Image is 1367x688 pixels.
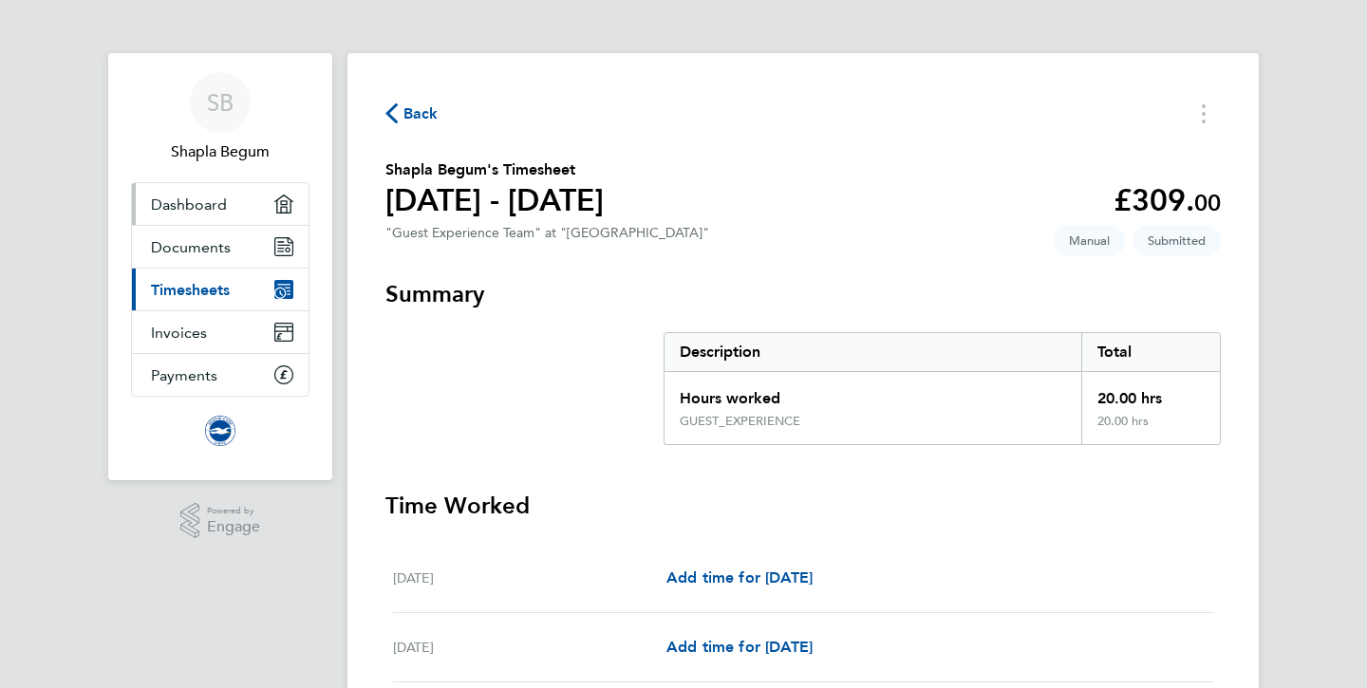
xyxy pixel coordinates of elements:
[151,238,231,256] span: Documents
[666,638,813,656] span: Add time for [DATE]
[666,568,813,586] span: Add time for [DATE]
[1133,225,1221,256] span: This timesheet is Submitted.
[665,372,1081,414] div: Hours worked
[151,366,217,384] span: Payments
[132,183,309,225] a: Dashboard
[385,102,439,125] button: Back
[666,567,813,589] a: Add time for [DATE]
[1054,225,1125,256] span: This timesheet was manually created.
[385,279,1221,309] h3: Summary
[1081,414,1220,444] div: 20.00 hrs
[1114,182,1221,218] app-decimal: £309.
[207,90,234,115] span: SB
[385,181,604,219] h1: [DATE] - [DATE]
[664,332,1221,445] div: Summary
[1194,189,1221,216] span: 00
[131,72,309,163] a: SBShapla Begum
[385,225,709,241] div: "Guest Experience Team" at "[GEOGRAPHIC_DATA]"
[205,416,235,446] img: brightonandhovealbion-logo-retina.png
[207,519,260,535] span: Engage
[132,311,309,353] a: Invoices
[131,140,309,163] span: Shapla Begum
[393,636,666,659] div: [DATE]
[680,414,800,429] div: GUEST_EXPERIENCE
[385,491,1221,521] h3: Time Worked
[666,636,813,659] a: Add time for [DATE]
[151,281,230,299] span: Timesheets
[180,503,261,539] a: Powered byEngage
[393,567,666,589] div: [DATE]
[1081,333,1220,371] div: Total
[665,333,1081,371] div: Description
[132,354,309,396] a: Payments
[151,324,207,342] span: Invoices
[151,195,227,214] span: Dashboard
[1187,99,1221,128] button: Timesheets Menu
[108,53,332,480] nav: Main navigation
[207,503,260,519] span: Powered by
[131,416,309,446] a: Go to home page
[403,102,439,125] span: Back
[385,158,604,181] h2: Shapla Begum's Timesheet
[132,269,309,310] a: Timesheets
[1081,372,1220,414] div: 20.00 hrs
[132,226,309,268] a: Documents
